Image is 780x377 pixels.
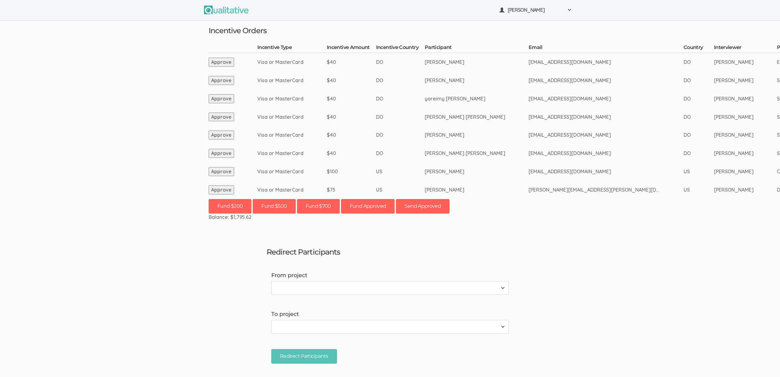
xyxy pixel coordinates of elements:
[396,199,450,214] button: Send Approved
[376,71,425,90] td: DO
[209,167,234,176] button: Approve
[209,214,571,221] div: Balance: $1,795.62
[327,90,376,108] td: $40
[204,6,249,14] img: Qualitative
[327,126,376,144] td: $40
[327,162,376,181] td: $100
[376,181,425,199] td: US
[209,113,234,122] button: Approve
[684,181,714,199] td: US
[684,162,714,181] td: US
[327,108,376,126] td: $40
[714,71,777,90] td: [PERSON_NAME]
[209,94,234,103] button: Approve
[684,44,714,53] th: Country
[376,90,425,108] td: DO
[257,44,327,53] th: Incentive Type
[529,126,684,144] td: [EMAIL_ADDRESS][DOMAIN_NAME]
[714,108,777,126] td: [PERSON_NAME]
[271,349,337,364] input: Redirect Participants
[684,126,714,144] td: DO
[529,44,684,53] th: Email
[684,144,714,162] td: DO
[425,71,529,90] td: [PERSON_NAME]
[209,131,234,140] button: Approve
[425,44,529,53] th: Participant
[684,53,714,71] td: DO
[209,27,571,35] h3: Incentive Orders
[529,162,684,181] td: [EMAIL_ADDRESS][DOMAIN_NAME]
[684,71,714,90] td: DO
[425,126,529,144] td: [PERSON_NAME]
[327,71,376,90] td: $40
[425,53,529,71] td: [PERSON_NAME]
[684,108,714,126] td: DO
[529,90,684,108] td: [EMAIL_ADDRESS][DOMAIN_NAME]
[749,347,780,377] iframe: Chat Widget
[253,199,295,214] button: Fund $500
[271,310,509,318] label: To project
[257,181,327,199] td: Visa or MasterCard
[209,149,234,158] button: Approve
[714,181,777,199] td: [PERSON_NAME]
[267,248,513,256] h3: Redirect Participants
[529,71,684,90] td: [EMAIL_ADDRESS][DOMAIN_NAME]
[327,181,376,199] td: $75
[714,144,777,162] td: [PERSON_NAME]
[714,53,777,71] td: [PERSON_NAME]
[327,144,376,162] td: $40
[425,108,529,126] td: [PERSON_NAME] [PERSON_NAME]
[714,44,777,53] th: Interviewer
[508,7,564,14] span: [PERSON_NAME]
[297,199,340,214] button: Fund $700
[271,272,509,280] label: From project
[327,53,376,71] td: $40
[714,162,777,181] td: [PERSON_NAME]
[529,181,684,199] td: [PERSON_NAME][EMAIL_ADDRESS][PERSON_NAME][DOMAIN_NAME]
[529,144,684,162] td: [EMAIL_ADDRESS][DOMAIN_NAME]
[495,3,576,17] button: [PERSON_NAME]
[257,162,327,181] td: Visa or MasterCard
[209,199,251,214] button: Fund $200
[376,44,425,53] th: Incentive Country
[376,162,425,181] td: US
[257,144,327,162] td: Visa or MasterCard
[376,53,425,71] td: DO
[257,90,327,108] td: Visa or MasterCard
[529,53,684,71] td: [EMAIL_ADDRESS][DOMAIN_NAME]
[376,126,425,144] td: DO
[327,44,376,53] th: Incentive Amount
[209,58,234,67] button: Approve
[425,144,529,162] td: [PERSON_NAME] [PERSON_NAME]
[209,185,234,194] button: Approve
[714,90,777,108] td: [PERSON_NAME]
[425,181,529,199] td: [PERSON_NAME]
[209,76,234,85] button: Approve
[425,90,529,108] td: yoreimy [PERSON_NAME]
[257,126,327,144] td: Visa or MasterCard
[257,108,327,126] td: Visa or MasterCard
[684,90,714,108] td: DO
[376,144,425,162] td: DO
[341,199,395,214] button: Fund Approved
[257,53,327,71] td: Visa or MasterCard
[425,162,529,181] td: [PERSON_NAME]
[714,126,777,144] td: [PERSON_NAME]
[257,71,327,90] td: Visa or MasterCard
[529,108,684,126] td: [EMAIL_ADDRESS][DOMAIN_NAME]
[376,108,425,126] td: DO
